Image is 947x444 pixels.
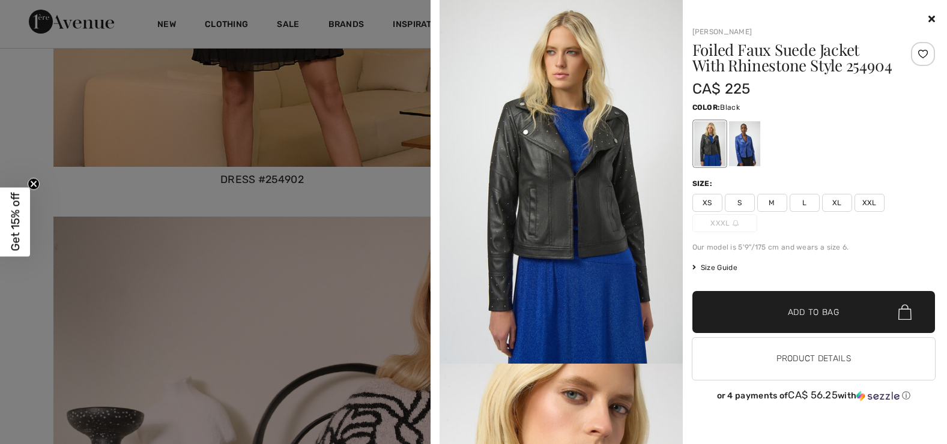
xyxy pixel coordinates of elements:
div: Size: [692,178,715,189]
span: Add to Bag [788,306,840,319]
div: Our model is 5'9"/175 cm and wears a size 6. [692,242,936,253]
span: L [790,194,820,212]
span: XL [822,194,852,212]
span: Get 15% off [8,193,22,251]
span: Chat [26,8,51,19]
span: XXXL [692,214,757,232]
span: XS [692,194,722,212]
span: S [725,194,755,212]
img: Sezzle [856,391,900,401]
button: Add to Bag [692,291,936,333]
h1: Foiled Faux Suede Jacket With Rhinestone Style 254904 [692,42,895,73]
a: [PERSON_NAME] [692,28,752,36]
img: ring-m.svg [733,220,739,226]
span: Black [720,103,740,112]
button: Close teaser [28,178,40,190]
span: Size Guide [692,262,737,273]
span: M [757,194,787,212]
div: or 4 payments ofCA$ 56.25withSezzle Click to learn more about Sezzle [692,389,936,406]
button: Product Details [692,338,936,380]
span: CA$ 56.25 [788,389,838,401]
span: CA$ 225 [692,80,751,97]
img: Bag.svg [898,304,912,320]
div: Black [694,121,725,166]
div: Royal Sapphire 163 [728,121,760,166]
div: or 4 payments of with [692,389,936,401]
span: XXL [855,194,885,212]
span: Color: [692,103,721,112]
